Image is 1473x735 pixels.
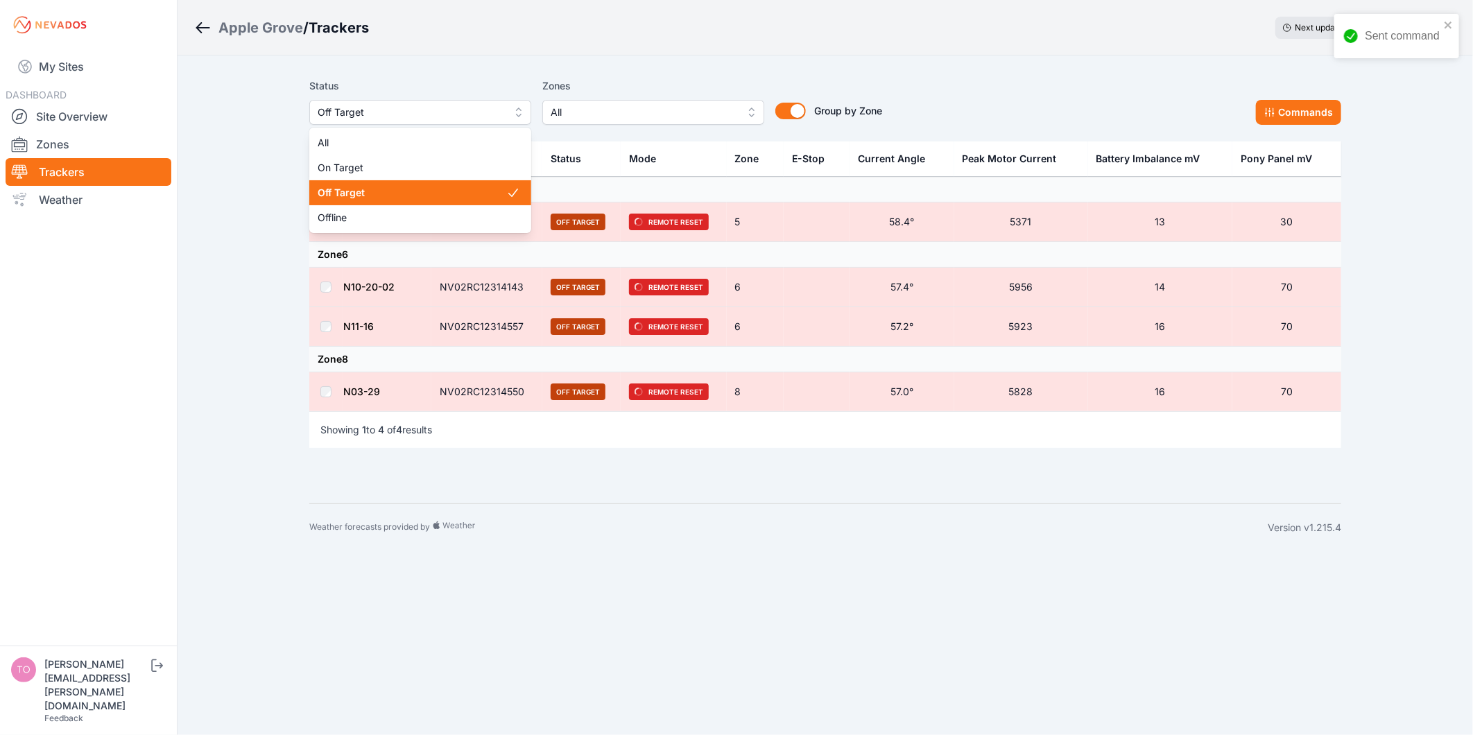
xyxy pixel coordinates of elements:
span: Offline [318,211,506,225]
div: Off Target [309,128,531,233]
div: Sent command [1365,28,1440,44]
button: close [1444,19,1454,31]
span: Off Target [318,104,503,121]
span: All [318,136,506,150]
span: Off Target [318,186,506,200]
button: Off Target [309,100,531,125]
span: On Target [318,161,506,175]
